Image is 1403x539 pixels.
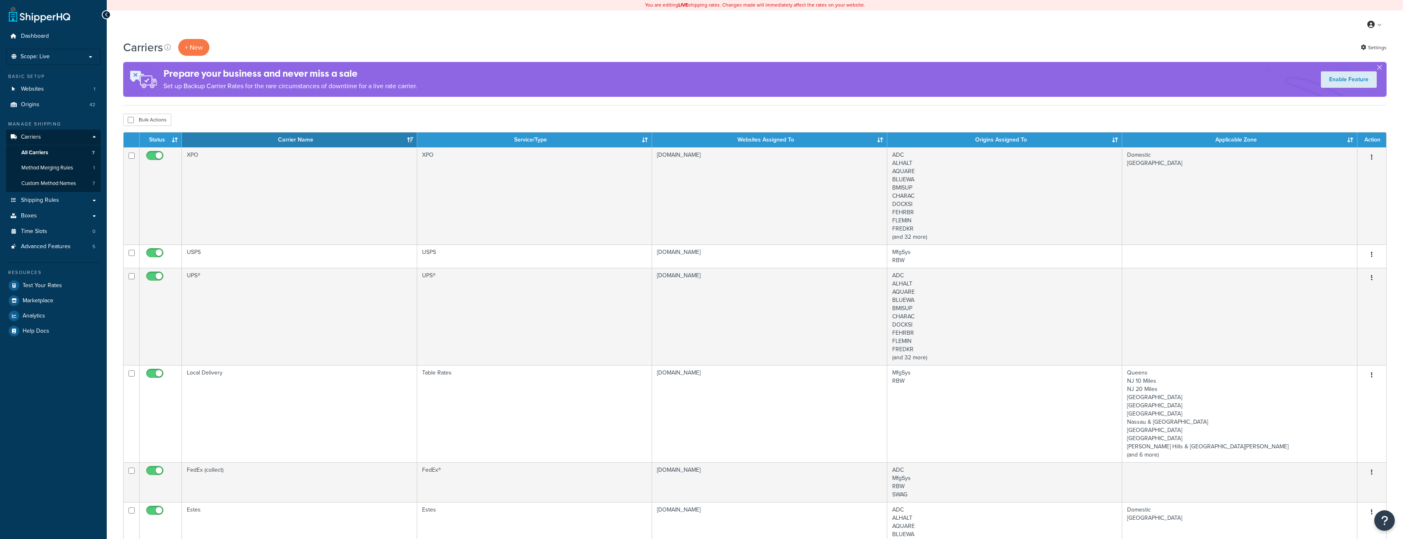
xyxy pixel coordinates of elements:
[92,243,95,250] span: 5
[23,328,49,335] span: Help Docs
[887,268,1123,365] td: ADC ALHALT AQUARE BLUEWA BMISUP CHARAC DOCKSI FEHRBR FLEMIN FREDKR (and 32 more)
[21,134,41,141] span: Carriers
[123,39,163,55] h1: Carriers
[652,244,887,268] td: [DOMAIN_NAME]
[92,149,95,156] span: 7
[94,86,95,93] span: 1
[92,228,95,235] span: 0
[21,33,49,40] span: Dashboard
[21,197,59,204] span: Shipping Rules
[6,176,101,191] a: Custom Method Names 7
[6,145,101,160] li: All Carriers
[6,324,101,338] a: Help Docs
[23,313,45,320] span: Analytics
[178,39,209,56] button: + New
[6,130,101,145] a: Carriers
[6,193,101,208] a: Shipping Rules
[182,268,417,365] td: UPS®
[652,462,887,502] td: [DOMAIN_NAME]
[6,224,101,239] a: Time Slots 0
[6,308,101,323] a: Analytics
[417,462,652,502] td: FedEx®
[1357,132,1386,147] th: Action
[678,1,688,9] b: LIVE
[6,278,101,293] a: Test Your Rates
[417,147,652,244] td: XPO
[9,6,70,23] a: ShipperHQ Home
[417,132,652,147] th: Service/Type: activate to sort column ascending
[92,180,95,187] span: 7
[140,132,182,147] th: Status: activate to sort column ascending
[21,180,76,187] span: Custom Method Names
[21,243,71,250] span: Advanced Features
[1361,42,1387,53] a: Settings
[23,282,62,289] span: Test Your Rates
[6,176,101,191] li: Custom Method Names
[163,67,417,80] h4: Prepare your business and never miss a sale
[1122,365,1357,462] td: Queens NJ 10 Miles NJ 20 Miles [GEOGRAPHIC_DATA] [GEOGRAPHIC_DATA] [GEOGRAPHIC_DATA] Nassau & [GE...
[6,224,101,239] li: Time Slots
[6,160,101,176] a: Method Merging Rules 1
[6,97,101,112] li: Origins
[417,365,652,462] td: Table Rates
[182,147,417,244] td: XPO
[21,53,50,60] span: Scope: Live
[90,101,95,108] span: 42
[652,147,887,244] td: [DOMAIN_NAME]
[1122,147,1357,244] td: Domestic [GEOGRAPHIC_DATA]
[123,114,171,126] button: Bulk Actions
[21,101,39,108] span: Origins
[652,132,887,147] th: Websites Assigned To: activate to sort column ascending
[163,80,417,92] p: Set up Backup Carrier Rates for the rare circumstances of downtime for a live rate carrier.
[887,462,1123,502] td: ADC MfgSys RBW SWAG
[6,239,101,254] li: Advanced Features
[887,132,1123,147] th: Origins Assigned To: activate to sort column ascending
[1374,510,1395,531] button: Open Resource Center
[887,244,1123,268] td: MfgSys RBW
[182,462,417,502] td: FedEx (collect)
[123,62,163,97] img: ad-rules-rateshop-fe6ec290ccb7230408bd80ed9643f0289d75e0ffd9eb532fc0e269fcd187b520.png
[21,164,73,171] span: Method Merging Rules
[6,160,101,176] li: Method Merging Rules
[417,268,652,365] td: UPS®
[6,293,101,308] a: Marketplace
[887,147,1123,244] td: ADC ALHALT AQUARE BLUEWA BMISUP CHARAC DOCKSI FEHRBR FLEMIN FREDKR (and 32 more)
[6,82,101,97] a: Websites 1
[21,228,47,235] span: Time Slots
[6,73,101,80] div: Basic Setup
[6,145,101,160] a: All Carriers 7
[6,208,101,224] a: Boxes
[652,365,887,462] td: [DOMAIN_NAME]
[6,130,101,192] li: Carriers
[21,86,44,93] span: Websites
[6,97,101,112] a: Origins 42
[1321,71,1377,88] a: Enable Feature
[21,212,37,219] span: Boxes
[21,149,48,156] span: All Carriers
[417,244,652,268] td: USPS
[23,297,53,304] span: Marketplace
[182,365,417,462] td: Local Delivery
[6,82,101,97] li: Websites
[6,269,101,276] div: Resources
[93,164,95,171] span: 1
[652,268,887,365] td: [DOMAIN_NAME]
[887,365,1123,462] td: MfgSys RBW
[182,132,417,147] th: Carrier Name: activate to sort column ascending
[182,244,417,268] td: USPS
[6,121,101,128] div: Manage Shipping
[6,239,101,254] a: Advanced Features 5
[1122,132,1357,147] th: Applicable Zone: activate to sort column ascending
[6,29,101,44] a: Dashboard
